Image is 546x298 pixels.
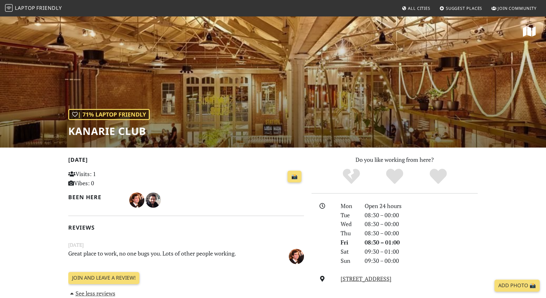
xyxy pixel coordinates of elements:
[494,280,540,292] a: Add Photo 📸
[64,241,308,249] small: [DATE]
[64,249,267,263] p: Great place to work, no one bugs you. Lots of other people working.
[288,171,301,183] a: 📸
[129,196,146,203] span: Alec Scicchitano
[373,168,416,185] div: Yes
[5,4,13,12] img: LaptopFriendly
[68,109,150,120] div: | 71% Laptop Friendly
[68,156,304,166] h2: [DATE]
[341,275,391,282] a: [STREET_ADDRESS]
[437,3,485,14] a: Suggest Places
[289,249,304,264] img: 3144-alec.jpg
[5,3,62,14] a: LaptopFriendly LaptopFriendly
[15,4,35,11] span: Laptop
[361,247,482,256] div: 09:30 – 01:00
[337,229,361,238] div: Thu
[68,272,139,284] a: Join and leave a review!
[337,247,361,256] div: Sat
[146,196,161,203] span: Gabriel Leal Balzan
[337,201,361,211] div: Mon
[408,5,430,11] span: All Cities
[361,256,482,265] div: 09:30 – 00:00
[489,3,539,14] a: Join Community
[146,193,161,208] img: 3083-gabriel.jpg
[289,252,304,259] span: Alec Scicchitano
[68,289,115,297] a: See less reviews
[361,219,482,229] div: 08:30 – 00:00
[337,238,361,247] div: Fri
[68,169,142,188] p: Visits: 1 Vibes: 0
[399,3,433,14] a: All Cities
[337,256,361,265] div: Sun
[312,155,478,164] p: Do you like working from here?
[361,229,482,238] div: 08:30 – 00:00
[68,125,150,137] h1: Kanarie Club
[361,238,482,247] div: 08:30 – 01:00
[129,193,144,208] img: 3144-alec.jpg
[337,219,361,229] div: Wed
[68,194,122,200] h2: Been here
[361,211,482,220] div: 08:30 – 00:00
[330,168,373,185] div: No
[68,224,304,231] h2: Reviews
[498,5,537,11] span: Join Community
[416,168,460,185] div: Definitely!
[446,5,482,11] span: Suggest Places
[337,211,361,220] div: Tue
[361,201,482,211] div: Open 24 hours
[36,4,62,11] span: Friendly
